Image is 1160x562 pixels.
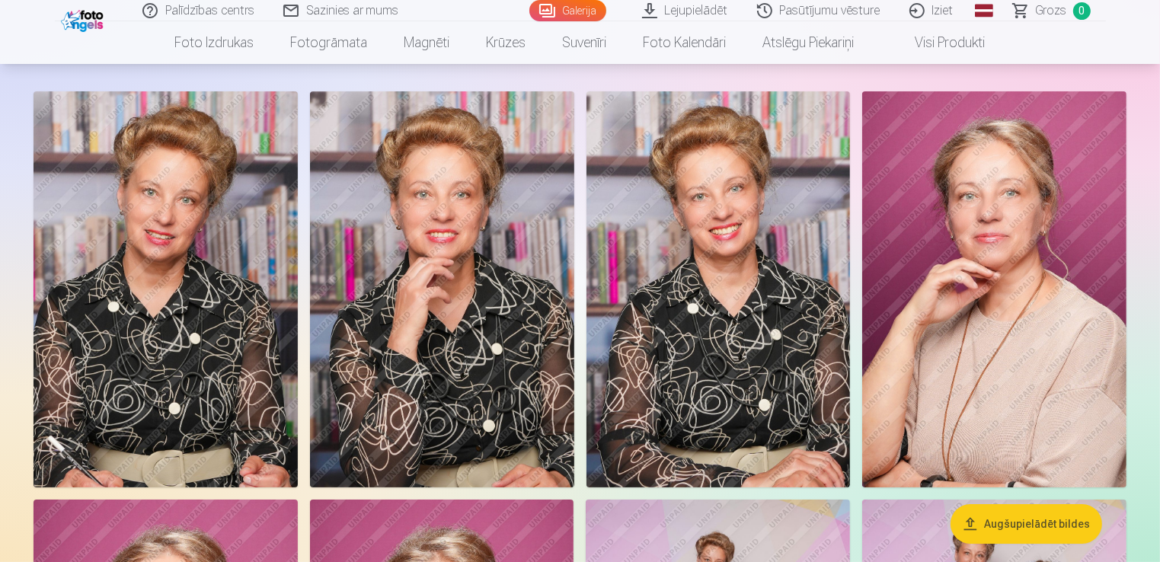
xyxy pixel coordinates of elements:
a: Foto kalendāri [625,21,745,64]
a: Foto izdrukas [157,21,273,64]
span: 0 [1073,2,1091,20]
span: Grozs [1036,2,1067,20]
a: Suvenīri [545,21,625,64]
a: Fotogrāmata [273,21,386,64]
button: Augšupielādēt bildes [951,504,1102,544]
img: /fa1 [61,6,107,32]
a: Magnēti [386,21,468,64]
a: Atslēgu piekariņi [745,21,873,64]
a: Krūzes [468,21,545,64]
a: Visi produkti [873,21,1004,64]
